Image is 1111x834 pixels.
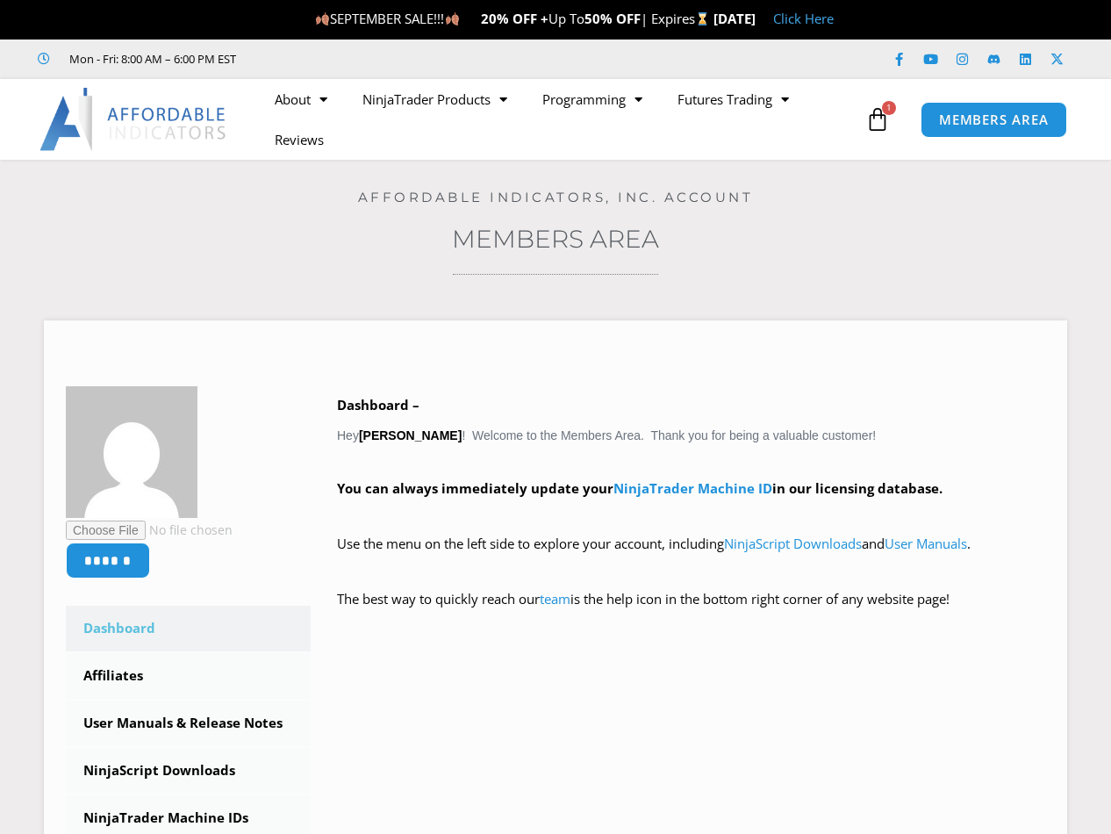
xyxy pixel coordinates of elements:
[773,10,834,27] a: Click Here
[921,102,1067,138] a: MEMBERS AREA
[66,653,311,699] a: Affiliates
[315,10,713,27] span: SEPTEMBER SALE!!! Up To | Expires
[65,48,236,69] span: Mon - Fri: 8:00 AM – 6:00 PM EST
[66,701,311,746] a: User Manuals & Release Notes
[257,79,862,160] nav: Menu
[724,535,862,552] a: NinjaScript Downloads
[525,79,660,119] a: Programming
[452,224,659,254] a: Members Area
[660,79,806,119] a: Futures Trading
[66,748,311,794] a: NinjaScript Downloads
[261,50,524,68] iframe: Customer reviews powered by Trustpilot
[481,10,548,27] strong: 20% OFF +
[882,101,896,115] span: 1
[713,10,756,27] strong: [DATE]
[359,428,462,442] strong: [PERSON_NAME]
[337,393,1045,636] div: Hey ! Welcome to the Members Area. Thank you for being a valuable customer!
[257,119,341,160] a: Reviews
[337,479,943,497] strong: You can always immediately update your in our licensing database.
[257,79,345,119] a: About
[446,12,459,25] img: 🍂
[337,532,1045,581] p: Use the menu on the left side to explore your account, including and .
[66,606,311,651] a: Dashboard
[358,189,754,205] a: Affordable Indicators, Inc. Account
[939,113,1049,126] span: MEMBERS AREA
[66,386,197,518] img: 306a39d853fe7ca0a83b64c3a9ab38c2617219f6aea081d20322e8e32295346b
[39,88,228,151] img: LogoAI | Affordable Indicators – NinjaTrader
[337,396,419,413] b: Dashboard –
[613,479,772,497] a: NinjaTrader Machine ID
[345,79,525,119] a: NinjaTrader Products
[885,535,967,552] a: User Manuals
[316,12,329,25] img: 🍂
[696,12,709,25] img: ⌛
[839,94,916,145] a: 1
[540,590,570,608] a: team
[584,10,641,27] strong: 50% OFF
[337,587,1045,636] p: The best way to quickly reach our is the help icon in the bottom right corner of any website page!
